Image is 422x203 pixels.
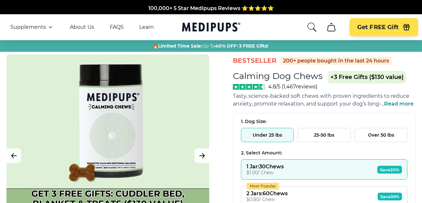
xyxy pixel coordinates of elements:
[384,101,414,107] span: Read more
[241,150,407,156] div: 2. Select Amount:
[298,128,350,142] button: 25-50 lbs
[103,13,319,19] span: Made In The [GEOGRAPHIC_DATA] from domestic & globally sourced ingredients
[233,84,266,90] img: Stars - 4.8
[381,101,414,107] span: ...
[246,164,284,170] div: 1 Jar : 30 Chews
[246,197,288,202] div: $ 0.80 / Chew
[10,23,54,31] button: Supplements
[355,128,407,142] button: Over 50 lbs
[241,118,407,125] div: 1. Dog Size:
[70,24,94,30] a: About Us
[328,71,406,84] span: +3 Free Gifts ($130 value)
[378,193,402,200] span: Save 36%
[377,166,402,174] span: Save 20%
[349,18,418,36] button: Get FREE Gift
[182,21,240,34] a: Medipups
[246,170,284,175] div: $ 1.00 / Chew
[233,101,381,107] span: anxiety, promote relaxation, and support your dog’s long-
[10,24,46,30] span: Supplements
[195,149,209,163] button: Next Image
[324,19,339,35] button: cart
[280,57,392,65] div: 200+ people bought in the last 24 hours
[110,24,124,30] a: FAQS
[246,190,288,197] div: 2 Jars : 60 Chews
[241,159,407,180] button: 1 Jar:30Chews$1.00/ ChewSave20%
[233,56,277,65] span: BestSeller
[241,128,294,142] button: Under 25 lbs
[6,149,21,163] button: Previous Image
[268,84,317,90] span: 4.8/5 ( 1,467 reviews)
[139,24,154,30] a: Learn
[148,5,274,11] span: 100,000+ 5 Star Medipups Reviews ⭐️⭐️⭐️⭐️⭐️
[233,93,409,99] span: Tasty, science-backed soft chews with proven ingredients to reduce
[246,183,279,190] div: Most Popular
[233,71,323,81] h1: Calming Dog Chews
[357,24,399,31] span: Get FREE Gift
[153,43,268,49] span: 🔥 Up To +
[307,22,317,32] button: search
